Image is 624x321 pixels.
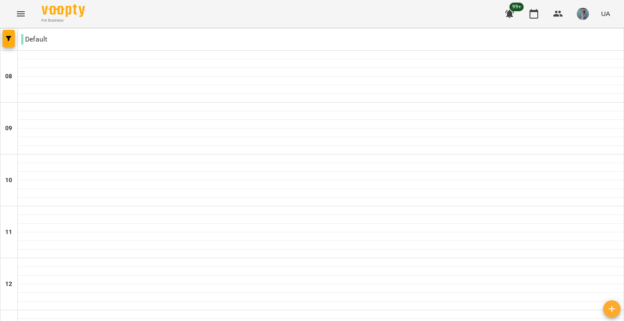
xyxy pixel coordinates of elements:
span: For Business [42,18,85,23]
img: Voopty Logo [42,4,85,17]
h6: 09 [5,124,12,133]
p: Default [21,34,47,45]
img: fb0d0dd727e0bb712984ee4989b6406e.jpeg [577,8,589,20]
h6: 10 [5,176,12,185]
button: UA [598,6,614,22]
h6: 08 [5,72,12,81]
button: Menu [10,3,31,24]
span: UA [601,9,610,18]
span: 99+ [510,3,524,11]
h6: 12 [5,279,12,289]
button: Створити урок [603,300,621,318]
h6: 11 [5,228,12,237]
